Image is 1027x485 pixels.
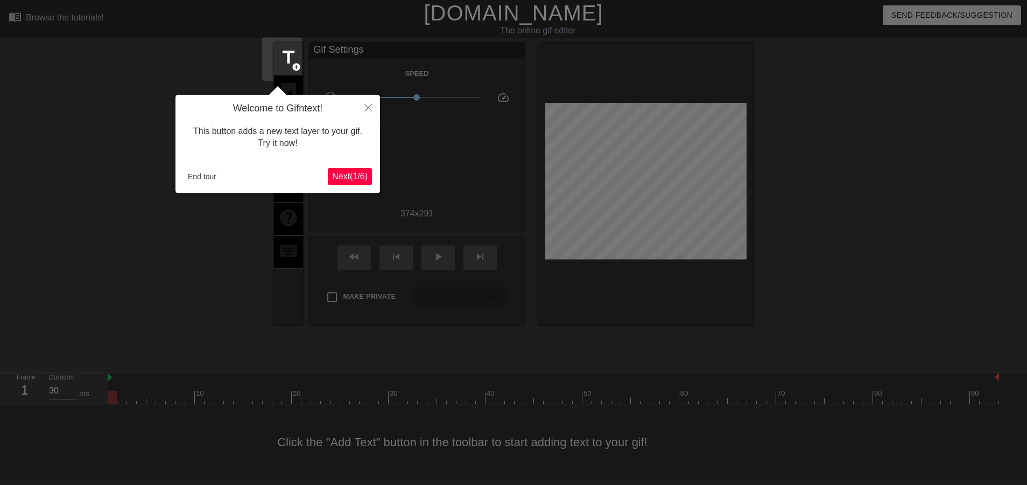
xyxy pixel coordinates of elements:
h4: Welcome to Gifntext! [184,103,372,115]
button: Close [356,95,380,120]
button: End tour [184,168,221,185]
button: Next [328,168,372,185]
div: This button adds a new text layer to your gif. Try it now! [184,115,372,160]
span: Next ( 1 / 6 ) [332,172,368,181]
